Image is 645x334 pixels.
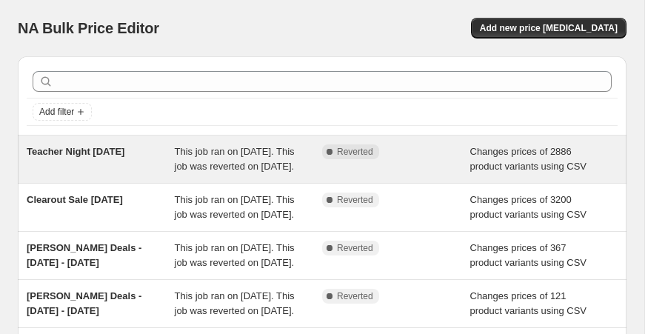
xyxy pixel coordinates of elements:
[175,194,295,220] span: This job ran on [DATE]. This job was reverted on [DATE].
[175,146,295,172] span: This job ran on [DATE]. This job was reverted on [DATE].
[470,242,587,268] span: Changes prices of 367 product variants using CSV
[337,194,373,206] span: Reverted
[470,194,587,220] span: Changes prices of 3200 product variants using CSV
[337,290,373,302] span: Reverted
[27,242,141,268] span: [PERSON_NAME] Deals - [DATE] - [DATE]
[470,290,587,316] span: Changes prices of 121 product variants using CSV
[18,20,159,36] span: NA Bulk Price Editor
[470,146,587,172] span: Changes prices of 2886 product variants using CSV
[27,146,124,157] span: Teacher Night [DATE]
[175,242,295,268] span: This job ran on [DATE]. This job was reverted on [DATE].
[471,18,626,39] button: Add new price [MEDICAL_DATA]
[480,22,618,34] span: Add new price [MEDICAL_DATA]
[27,194,123,205] span: Clearout Sale [DATE]
[337,146,373,158] span: Reverted
[175,290,295,316] span: This job ran on [DATE]. This job was reverted on [DATE].
[33,103,92,121] button: Add filter
[27,290,141,316] span: [PERSON_NAME] Deals - [DATE] - [DATE]
[39,106,74,118] span: Add filter
[337,242,373,254] span: Reverted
